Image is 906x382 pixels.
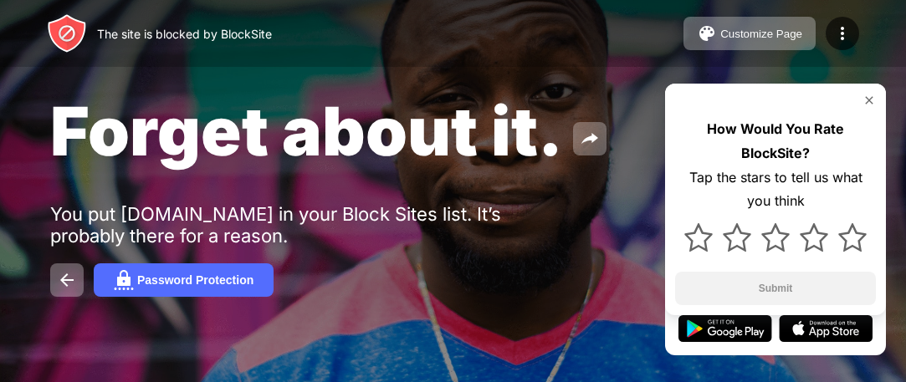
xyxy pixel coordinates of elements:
button: Customize Page [683,17,816,50]
img: pallet.svg [697,23,717,43]
img: back.svg [57,270,77,290]
div: You put [DOMAIN_NAME] in your Block Sites list. It’s probably there for a reason. [50,203,567,247]
div: Password Protection [137,273,253,287]
button: Password Protection [94,263,274,297]
div: The site is blocked by BlockSite [97,27,272,41]
img: star.svg [723,223,751,252]
img: star.svg [684,223,713,252]
img: star.svg [838,223,867,252]
span: Forget about it. [50,90,563,171]
img: header-logo.svg [47,13,87,53]
img: menu-icon.svg [832,23,852,43]
div: How Would You Rate BlockSite? [675,117,876,166]
div: Customize Page [720,28,802,40]
div: Tap the stars to tell us what you think [675,166,876,214]
button: Submit [675,272,876,305]
img: password.svg [114,270,134,290]
img: star.svg [800,223,828,252]
img: rate-us-close.svg [862,94,876,107]
img: star.svg [761,223,790,252]
img: share.svg [580,129,600,149]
